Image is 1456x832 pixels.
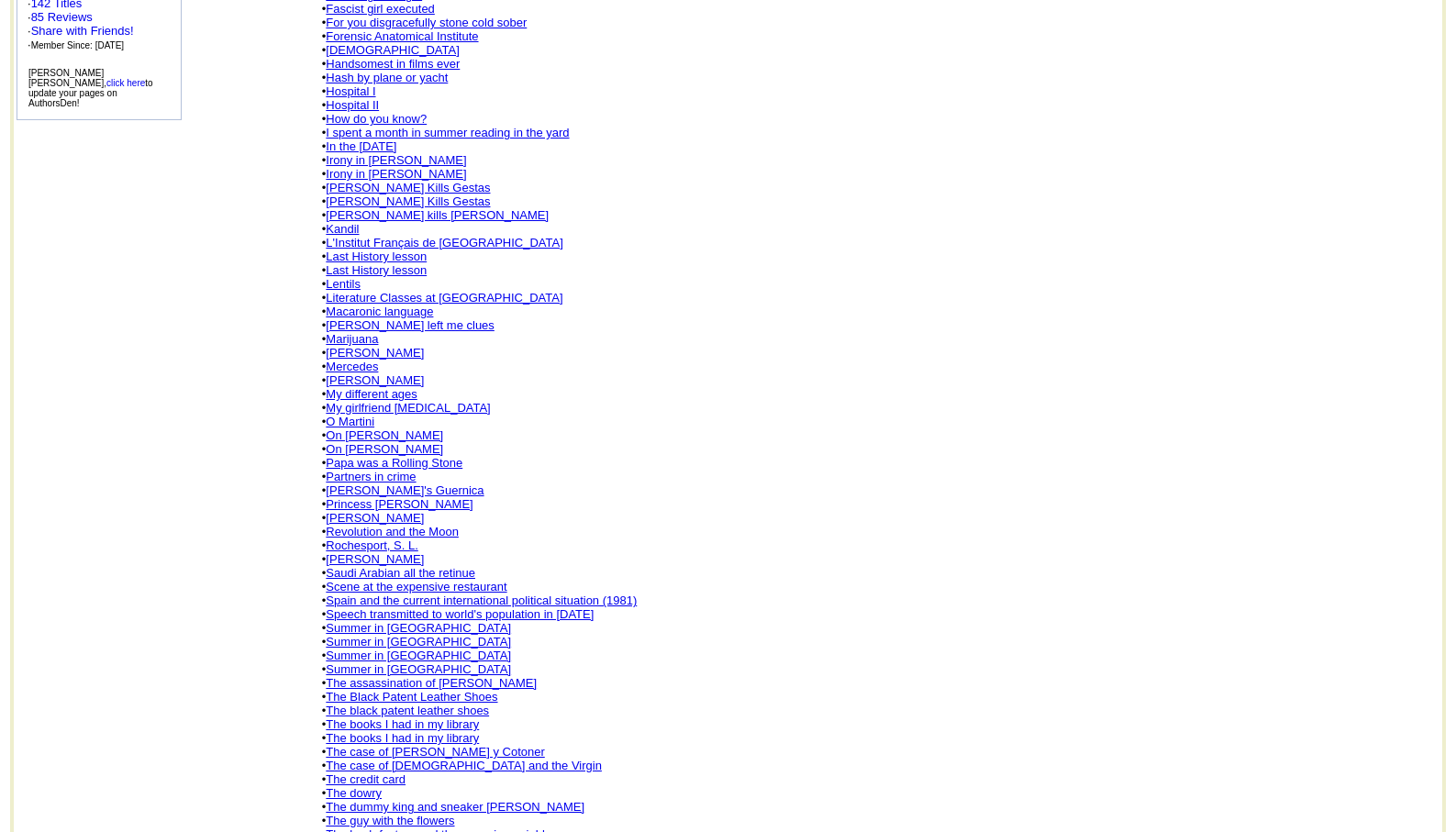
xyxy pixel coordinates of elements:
[322,566,475,580] font: •
[322,470,417,483] font: •
[326,360,378,373] a: Mercedes
[326,649,511,662] a: Summer in [GEOGRAPHIC_DATA]
[326,552,424,566] a: [PERSON_NAME]
[322,759,602,772] font: •
[322,250,427,263] font: •
[322,635,511,649] font: •
[322,387,417,401] font: •
[322,745,545,759] font: •
[322,139,397,153] font: •
[326,332,378,346] a: Marijuana
[322,332,379,346] font: •
[326,580,506,593] a: Scene at the expensive restaurant
[326,428,443,442] a: On [PERSON_NAME]
[322,208,549,222] font: •
[322,360,379,373] font: •
[326,401,490,415] a: My girlfriend [MEDICAL_DATA]
[326,16,527,29] a: For you disgracefully stone cold sober
[326,250,427,263] a: Last History lesson
[322,525,459,538] font: •
[106,78,145,88] a: click here
[322,194,491,208] font: •
[326,57,460,71] a: Handsomest in films ever
[322,153,467,167] font: •
[322,71,449,84] font: •
[326,759,602,772] a: The case of [DEMOGRAPHIC_DATA] and the Virgin
[322,263,427,277] font: •
[326,525,459,538] a: Revolution and the Moon
[322,649,511,662] font: •
[322,415,374,428] font: •
[322,800,584,814] font: •
[326,112,427,126] a: How do you know?
[326,566,475,580] a: Saudi Arabian all the retinue
[322,16,528,29] font: •
[326,470,416,483] a: Partners in crime
[326,662,511,676] a: Summer in [GEOGRAPHIC_DATA]
[326,222,359,236] a: Kandil
[322,456,462,470] font: •
[322,236,563,250] font: •
[326,181,490,194] a: [PERSON_NAME] Kills Gestas
[326,538,417,552] a: Rochesport, S. L.
[322,607,595,621] font: •
[326,153,466,167] a: Irony in [PERSON_NAME]
[326,483,483,497] a: [PERSON_NAME]'s Guernica
[326,772,406,786] a: The credit card
[322,676,537,690] font: •
[322,346,424,360] font: •
[326,731,479,745] a: The books I had in my library
[326,607,594,621] a: Speech transmitted to world's population in [DATE]
[322,483,484,497] font: •
[322,580,507,593] font: •
[322,84,376,98] font: •
[326,814,454,827] a: The guy with the flowers
[326,456,462,470] a: Papa was a Rolling Stone
[28,24,134,51] font: · ·
[322,786,382,800] font: •
[322,731,479,745] font: •
[326,415,374,428] a: O Martini
[322,29,479,43] font: •
[322,593,638,607] font: •
[322,126,570,139] font: •
[322,538,418,552] font: •
[322,401,491,415] font: •
[326,373,424,387] a: [PERSON_NAME]
[326,635,511,649] a: Summer in [GEOGRAPHIC_DATA]
[322,57,461,71] font: •
[326,291,562,305] a: Literature Classes at [GEOGRAPHIC_DATA]
[326,690,497,704] a: The Black Patent Leather Shoes
[326,71,448,84] a: Hash by plane or yacht
[322,373,424,387] font: •
[322,98,379,112] font: •
[322,305,434,318] font: •
[322,112,427,126] font: •
[322,291,563,305] font: •
[326,139,396,153] a: In the [DATE]
[322,662,511,676] font: •
[322,717,479,731] font: •
[326,387,417,401] a: My different ages
[326,305,433,318] a: Macaronic language
[322,772,406,786] font: •
[326,43,459,57] a: [DEMOGRAPHIC_DATA]
[326,98,379,112] a: Hospital II
[326,786,382,800] a: The dowry
[31,24,134,38] a: Share with Friends!
[326,29,478,43] a: Forensic Anatomical Institute
[326,704,489,717] a: The black patent leather shoes
[326,194,490,208] a: [PERSON_NAME] Kills Gestas
[326,717,479,731] a: The books I had in my library
[326,318,495,332] a: [PERSON_NAME] left me clues
[326,167,466,181] a: Irony in [PERSON_NAME]
[322,2,435,16] font: •
[326,676,537,690] a: The assassination of [PERSON_NAME]
[322,167,467,181] font: •
[322,497,473,511] font: •
[326,745,544,759] a: The case of [PERSON_NAME] y Cotoner
[326,800,584,814] a: The dummy king and sneaker [PERSON_NAME]
[322,318,495,332] font: •
[31,40,125,50] font: Member Since: [DATE]
[322,814,455,827] font: •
